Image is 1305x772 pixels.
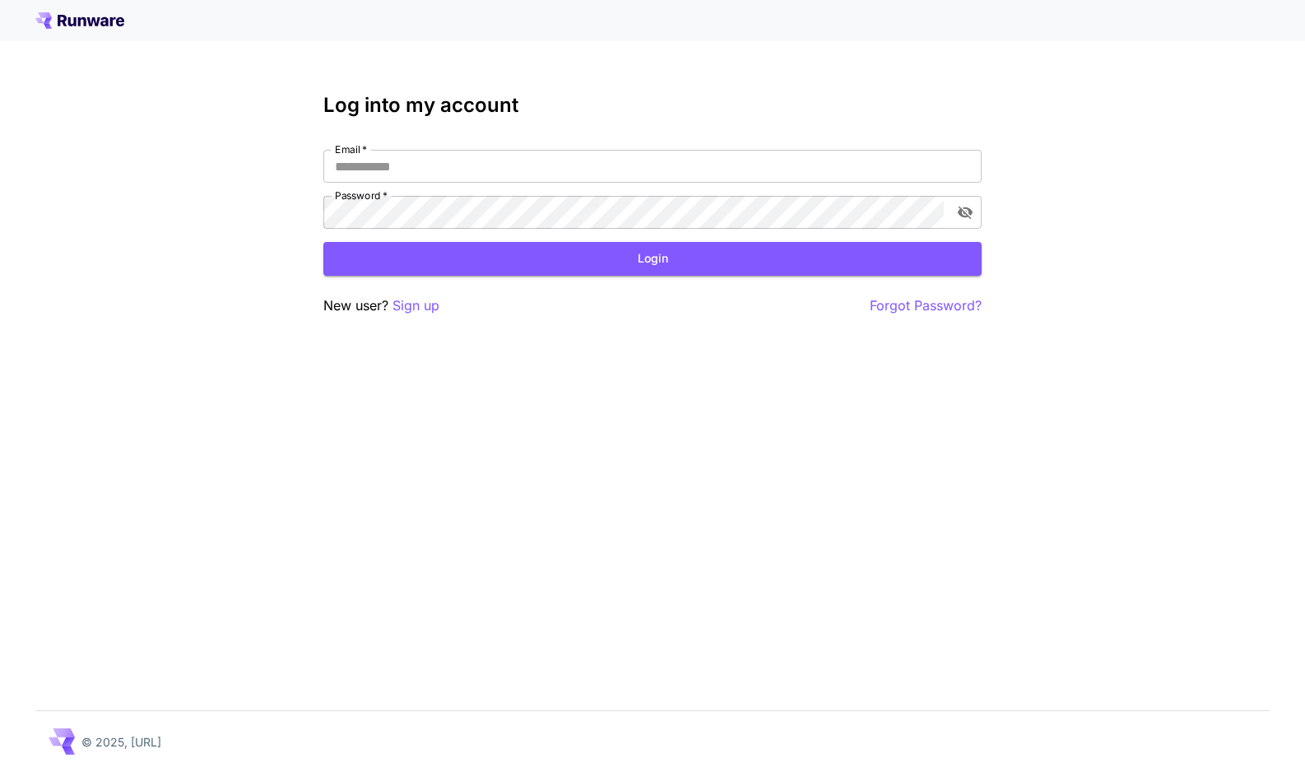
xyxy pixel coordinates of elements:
[335,142,367,156] label: Email
[950,198,980,227] button: toggle password visibility
[323,94,982,117] h3: Log into my account
[335,188,388,202] label: Password
[323,295,439,316] p: New user?
[392,295,439,316] button: Sign up
[870,295,982,316] button: Forgot Password?
[323,242,982,276] button: Login
[81,733,161,751] p: © 2025, [URL]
